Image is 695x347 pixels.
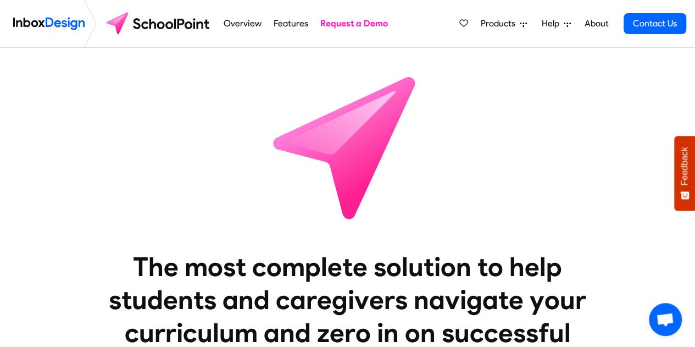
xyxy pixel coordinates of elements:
[581,13,611,35] a: About
[318,13,391,35] a: Request a Demo
[624,13,686,34] a: Contact Us
[542,17,564,30] span: Help
[270,13,311,35] a: Features
[649,303,682,336] a: Open chat
[680,147,690,185] span: Feedback
[481,17,520,30] span: Products
[537,13,575,35] a: Help
[674,136,695,211] button: Feedback - Show survey
[249,48,447,246] img: icon_schoolpoint.svg
[476,13,531,35] a: Products
[101,10,217,37] img: schoolpoint logo
[220,13,264,35] a: Overview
